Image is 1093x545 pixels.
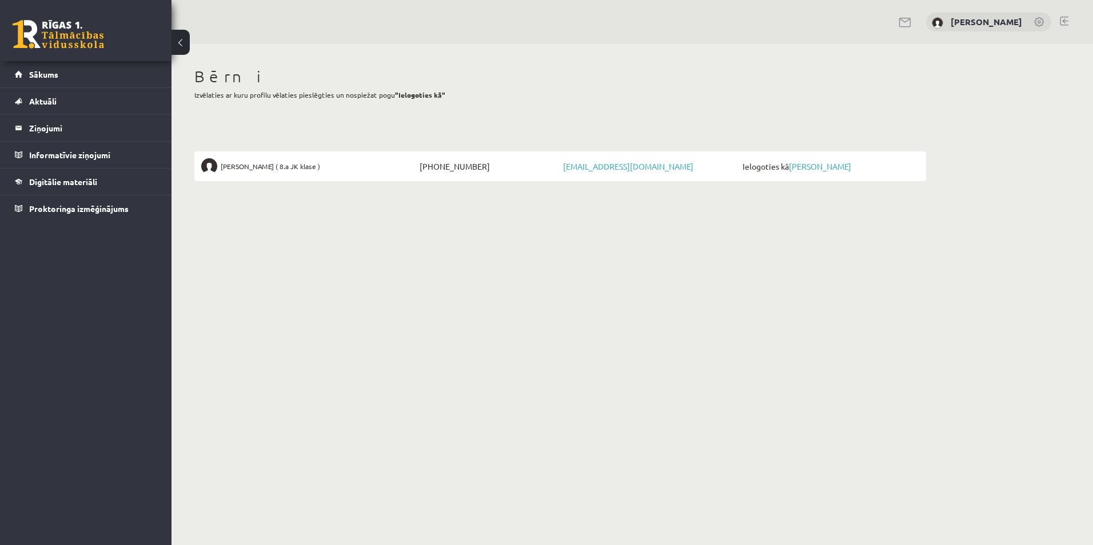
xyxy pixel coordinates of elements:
a: Ziņojumi [15,115,157,141]
span: [PERSON_NAME] ( 8.a JK klase ) [221,158,320,174]
span: Aktuāli [29,96,57,106]
a: Digitālie materiāli [15,169,157,195]
a: Sākums [15,61,157,87]
img: Samanta Jakušonoka [201,158,217,174]
span: Sākums [29,69,58,79]
span: Digitālie materiāli [29,177,97,187]
a: [EMAIL_ADDRESS][DOMAIN_NAME] [563,161,693,171]
h1: Bērni [194,67,926,86]
img: Anita Jakušonoka [932,17,943,29]
a: Informatīvie ziņojumi [15,142,157,168]
b: "Ielogoties kā" [395,90,445,99]
a: [PERSON_NAME] [789,161,851,171]
span: Proktoringa izmēģinājums [29,203,129,214]
a: [PERSON_NAME] [951,16,1022,27]
a: Rīgas 1. Tālmācības vidusskola [13,20,104,49]
span: [PHONE_NUMBER] [417,158,560,174]
a: Proktoringa izmēģinājums [15,195,157,222]
span: Ielogoties kā [740,158,919,174]
p: Izvēlaties ar kuru profilu vēlaties pieslēgties un nospiežat pogu [194,90,926,100]
a: Aktuāli [15,88,157,114]
legend: Ziņojumi [29,115,157,141]
legend: Informatīvie ziņojumi [29,142,157,168]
